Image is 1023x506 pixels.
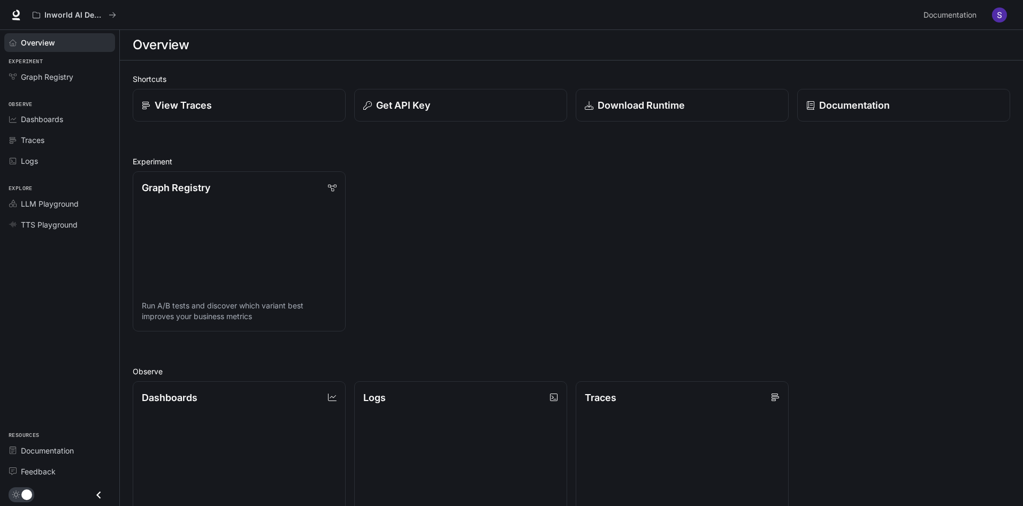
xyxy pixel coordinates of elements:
[21,445,74,456] span: Documentation
[133,73,1010,85] h2: Shortcuts
[585,390,616,405] p: Traces
[576,89,789,122] a: Download Runtime
[155,98,212,112] p: View Traces
[797,89,1010,122] a: Documentation
[4,131,115,149] a: Traces
[133,171,346,331] a: Graph RegistryRun A/B tests and discover which variant best improves your business metrics
[21,37,55,48] span: Overview
[363,390,386,405] p: Logs
[21,155,38,167] span: Logs
[21,134,44,146] span: Traces
[21,466,56,477] span: Feedback
[598,98,685,112] p: Download Runtime
[4,110,115,129] a: Dashboards
[142,390,197,405] p: Dashboards
[4,33,115,52] a: Overview
[44,11,104,20] p: Inworld AI Demos
[819,98,890,112] p: Documentation
[133,156,1010,167] h2: Experiment
[923,9,976,22] span: Documentation
[919,4,984,26] a: Documentation
[354,89,567,122] button: Get API Key
[4,152,115,170] a: Logs
[142,180,210,195] p: Graph Registry
[4,194,115,213] a: LLM Playground
[4,67,115,86] a: Graph Registry
[87,484,111,506] button: Close drawer
[21,219,78,230] span: TTS Playground
[4,441,115,460] a: Documentation
[376,98,430,112] p: Get API Key
[142,300,337,322] p: Run A/B tests and discover which variant best improves your business metrics
[21,198,79,209] span: LLM Playground
[133,34,189,56] h1: Overview
[4,215,115,234] a: TTS Playground
[989,4,1010,26] button: User avatar
[28,4,121,26] button: All workspaces
[4,462,115,481] a: Feedback
[21,71,73,82] span: Graph Registry
[21,488,32,500] span: Dark mode toggle
[21,114,63,125] span: Dashboards
[133,89,346,122] a: View Traces
[133,366,1010,377] h2: Observe
[992,7,1007,22] img: User avatar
